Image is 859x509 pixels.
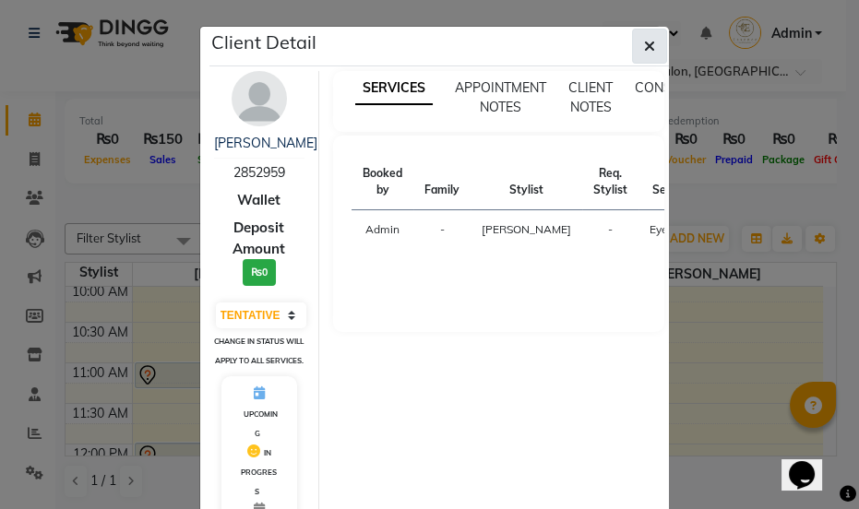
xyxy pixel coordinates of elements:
th: Booked by [352,154,413,210]
td: - [582,210,638,300]
h5: Client Detail [211,29,316,56]
span: CLIENT NOTES [568,79,613,115]
div: Eyebrows [650,221,699,238]
th: Family [413,154,471,210]
span: Deposit Amount [214,218,305,259]
th: Stylist [471,154,582,210]
span: UPCOMING [244,409,278,438]
span: CONSUMPTION [635,79,731,96]
td: Admin [352,210,413,300]
th: Req. Stylist [582,154,638,210]
td: - [413,210,471,300]
span: [PERSON_NAME] [482,222,571,236]
h3: ₨0 [243,259,276,286]
small: Change in status will apply to all services. [214,337,304,365]
th: Services [638,154,710,210]
iframe: chat widget [781,435,841,491]
span: IN PROGRESS [241,448,277,496]
span: APPOINTMENT NOTES [455,79,546,115]
span: 2852959 [233,164,285,181]
span: SERVICES [355,72,433,105]
span: Wallet [237,190,280,211]
a: [PERSON_NAME] [214,135,317,151]
img: avatar [232,71,287,126]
